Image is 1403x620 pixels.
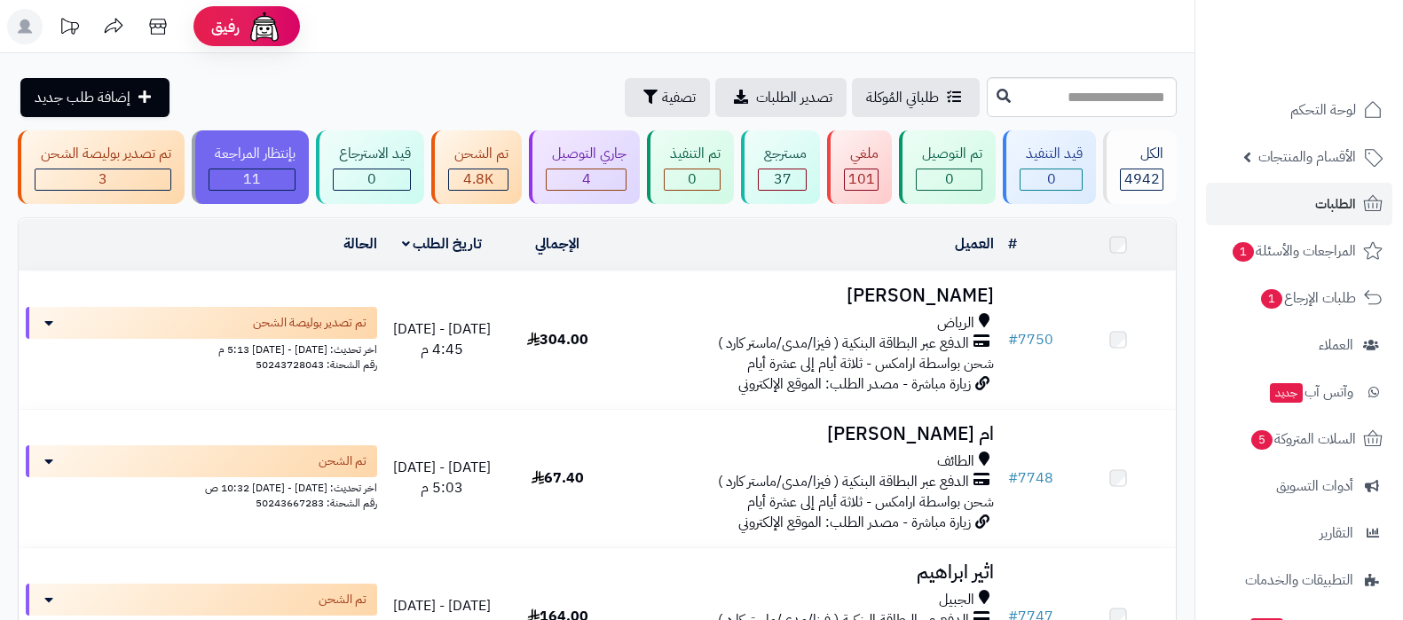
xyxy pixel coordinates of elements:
[999,130,1100,204] a: قيد التنفيذ 0
[852,78,980,117] a: طلباتي المُوكلة
[1124,169,1160,190] span: 4942
[738,512,971,533] span: زيارة مباشرة - مصدر الطلب: الموقع الإلكتروني
[939,590,974,610] span: الجبيل
[622,286,993,306] h3: [PERSON_NAME]
[47,9,91,49] a: تحديثات المنصة
[955,233,994,255] a: العميل
[1008,467,1053,489] a: #7748
[1206,465,1392,507] a: أدوات التسويق
[14,130,188,204] a: تم تصدير بوليصة الشحن 3
[774,169,792,190] span: 37
[1320,521,1353,545] span: التقارير
[1008,233,1017,255] a: #
[1315,192,1356,216] span: الطلبات
[333,144,411,164] div: قيد الاسترجاع
[1249,427,1356,451] span: السلات المتروكة
[844,144,879,164] div: ملغي
[1008,467,1018,489] span: #
[662,87,696,108] span: تصفية
[547,169,626,190] div: 4
[535,233,579,255] a: الإجمالي
[1206,324,1392,366] a: العملاء
[1270,383,1303,403] span: جديد
[1268,380,1353,404] span: وآتس آب
[35,144,171,164] div: تم تصدير بوليصة الشحن
[665,169,720,190] div: 0
[319,591,367,608] span: تم الشحن
[747,353,994,374] span: شحن بواسطة ارامكس - ثلاثة أيام إلى عشرة أيام
[1047,169,1056,190] span: 0
[937,313,974,334] span: الرياض
[1008,329,1053,350] a: #7750
[1259,286,1356,310] span: طلبات الإرجاع
[1008,329,1018,350] span: #
[428,130,525,204] a: تم الشحن 4.8K
[449,169,508,190] div: 4784
[256,495,377,511] span: رقم الشحنة: 50243667283
[1206,512,1392,554] a: التقارير
[343,233,377,255] a: الحالة
[715,78,847,117] a: تصدير الطلبات
[209,169,295,190] div: 11
[1290,98,1356,122] span: لوحة التحكم
[937,451,974,472] span: الطائف
[845,169,878,190] div: 101
[917,169,981,190] div: 0
[256,357,377,373] span: رقم الشحنة: 50243728043
[1020,144,1083,164] div: قيد التنفيذ
[824,130,895,204] a: ملغي 101
[664,144,721,164] div: تم التنفيذ
[625,78,710,117] button: تصفية
[1231,239,1356,263] span: المراجعات والأسئلة
[1206,371,1392,413] a: وآتس آبجديد
[759,169,806,190] div: 37
[35,87,130,108] span: إضافة طلب جديد
[945,169,954,190] span: 0
[718,334,969,354] span: الدفع عبر البطاقة البنكية ( فيزا/مدى/ماستر كارد )
[1206,277,1392,319] a: طلبات الإرجاع1
[367,169,376,190] span: 0
[211,16,240,37] span: رفيق
[334,169,410,190] div: 0
[448,144,508,164] div: تم الشحن
[866,87,939,108] span: طلباتي المُوكلة
[1120,144,1163,164] div: الكل
[1206,418,1392,460] a: السلات المتروكة5
[738,373,971,395] span: زيارة مباشرة - مصدر الطلب: الموقع الإلكتروني
[848,169,875,190] span: 101
[243,169,261,190] span: 11
[1206,89,1392,131] a: لوحة التحكم
[26,339,377,357] div: اخر تحديث: [DATE] - [DATE] 5:13 م
[393,318,491,360] span: [DATE] - [DATE] 4:45 م
[737,130,824,204] a: مسترجع 37
[253,314,367,332] span: تم تصدير بوليصة الشحن
[532,467,584,489] span: 67.40
[622,562,993,583] h3: اثير ابراهيم
[1276,474,1353,498] span: أدوات التسويق
[99,169,107,190] span: 3
[1021,169,1082,190] div: 0
[402,233,483,255] a: تاريخ الطلب
[1233,242,1254,262] span: 1
[1319,333,1353,357] span: العملاء
[1251,430,1273,450] span: 5
[525,130,643,204] a: جاري التوصيل 4
[758,144,807,164] div: مسترجع
[756,87,832,108] span: تصدير الطلبات
[582,169,591,190] span: 4
[895,130,999,204] a: تم التوصيل 0
[312,130,428,204] a: قيد الاسترجاع 0
[1206,559,1392,601] a: التطبيقات والخدمات
[35,169,170,190] div: 3
[546,144,627,164] div: جاري التوصيل
[527,329,588,350] span: 304.00
[247,9,282,44] img: ai-face.png
[1100,130,1180,204] a: الكل4942
[643,130,737,204] a: تم التنفيذ 0
[26,477,377,496] div: اخر تحديث: [DATE] - [DATE] 10:32 ص
[1245,568,1353,593] span: التطبيقات والخدمات
[463,169,493,190] span: 4.8K
[622,424,993,444] h3: ام [PERSON_NAME]
[688,169,697,190] span: 0
[916,144,982,164] div: تم التوصيل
